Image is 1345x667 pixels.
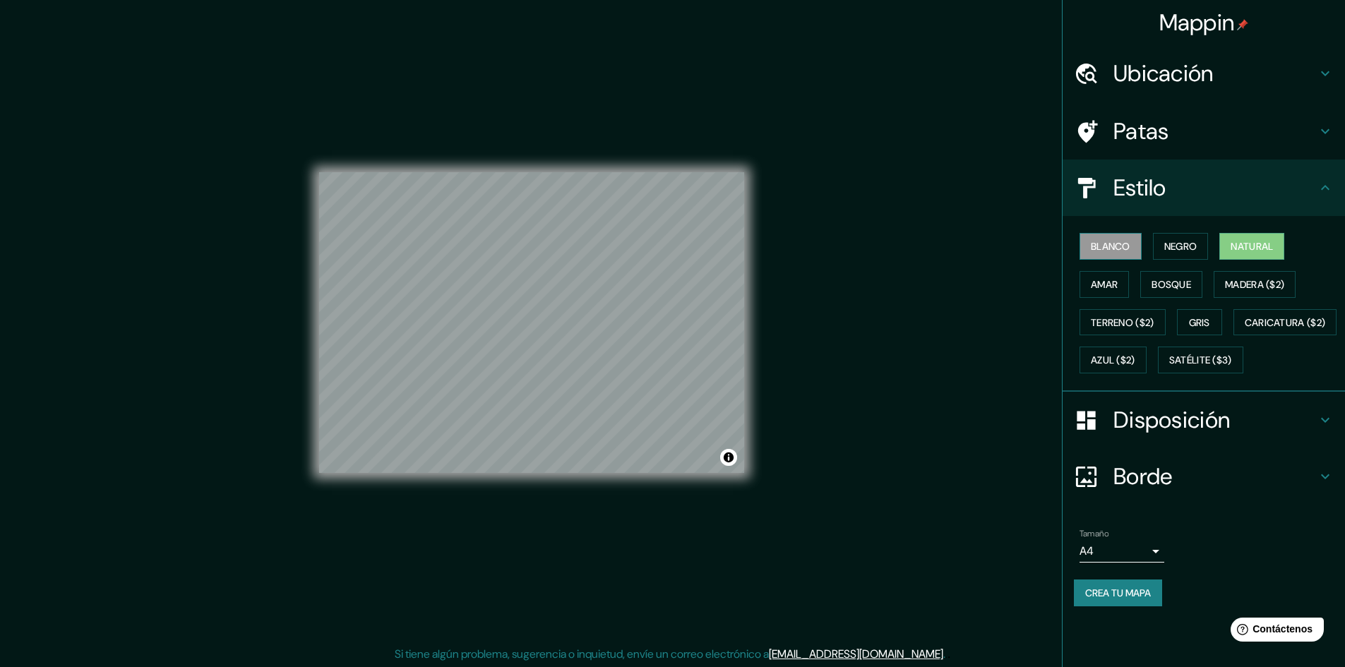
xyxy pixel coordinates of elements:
font: Crea tu mapa [1085,587,1151,599]
a: [EMAIL_ADDRESS][DOMAIN_NAME] [769,647,943,661]
button: Activar o desactivar atribución [720,449,737,466]
div: Ubicación [1063,45,1345,102]
font: Madera ($2) [1225,278,1284,291]
font: Gris [1189,316,1210,329]
font: Si tiene algún problema, sugerencia o inquietud, envíe un correo electrónico a [395,647,769,661]
div: A4 [1080,540,1164,563]
div: Estilo [1063,160,1345,216]
button: Azul ($2) [1080,347,1147,373]
button: Madera ($2) [1214,271,1296,298]
div: Disposición [1063,392,1345,448]
font: Satélite ($3) [1169,354,1232,367]
div: Patas [1063,103,1345,160]
font: Amar [1091,278,1118,291]
font: Tamaño [1080,528,1108,539]
button: Natural [1219,233,1284,260]
font: Mappin [1159,8,1235,37]
font: . [943,647,945,661]
font: Patas [1113,116,1169,146]
font: Bosque [1152,278,1191,291]
font: . [945,646,948,661]
img: pin-icon.png [1237,19,1248,30]
font: Natural [1231,240,1273,253]
button: Satélite ($3) [1158,347,1243,373]
font: Disposición [1113,405,1230,435]
font: Azul ($2) [1091,354,1135,367]
font: . [948,646,950,661]
button: Caricatura ($2) [1233,309,1337,336]
button: Amar [1080,271,1129,298]
font: Negro [1164,240,1197,253]
button: Negro [1153,233,1209,260]
font: Caricatura ($2) [1245,316,1326,329]
font: Ubicación [1113,59,1214,88]
canvas: Mapa [319,172,744,473]
font: Terreno ($2) [1091,316,1154,329]
button: Bosque [1140,271,1202,298]
font: Blanco [1091,240,1130,253]
iframe: Lanzador de widgets de ayuda [1219,612,1329,651]
button: Terreno ($2) [1080,309,1166,336]
button: Gris [1177,309,1222,336]
font: Estilo [1113,173,1166,203]
div: Borde [1063,448,1345,505]
font: Borde [1113,462,1173,491]
font: A4 [1080,543,1094,558]
button: Blanco [1080,233,1142,260]
button: Crea tu mapa [1074,579,1162,606]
